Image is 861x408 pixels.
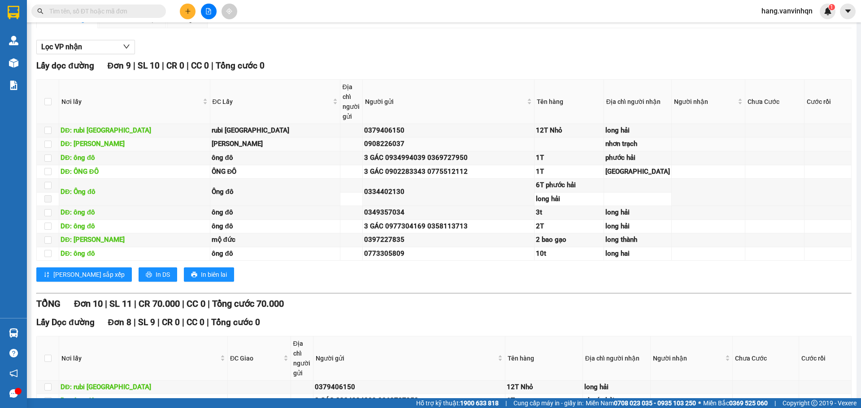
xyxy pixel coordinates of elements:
div: ÔNG ĐÔ [212,167,339,177]
span: search [37,8,43,14]
div: long hải [605,125,670,136]
span: 1 [830,4,833,10]
th: Chưa Cước [733,336,799,381]
div: 0334402130 [364,187,533,198]
div: 2T [536,221,602,232]
span: Người nhận [653,353,724,363]
span: Đơn 8 [108,317,132,327]
div: 0379406150 [364,125,533,136]
span: | [182,298,184,309]
strong: 0708 023 035 - 0935 103 250 [614,399,696,407]
button: Lọc VP nhận [36,40,135,54]
span: | [162,60,164,71]
div: ông đô [212,153,339,163]
span: question-circle [9,349,18,357]
div: mộ đức [212,235,339,245]
th: Cước rồi [799,336,852,381]
span: printer [191,271,197,279]
span: SL 10 [138,60,160,71]
div: phước hải [605,153,670,163]
button: printerIn biên lai [184,267,234,282]
span: Lấy dọc đường [36,60,94,71]
div: 3 GÁC 0934994039 0369727950 [315,395,504,406]
div: Địa chỉ người nhận [606,97,669,107]
strong: 1900 633 818 [460,399,499,407]
span: ⚪️ [698,401,701,405]
span: | [157,317,160,327]
div: 0397227835 [364,235,533,245]
div: ông đô [212,249,339,259]
img: warehouse-icon [9,328,18,338]
span: [PERSON_NAME] sắp xếp [53,270,125,279]
strong: 0369 525 060 [729,399,768,407]
div: 0908226037 [364,139,533,150]
span: Cung cấp máy in - giấy in: [513,398,583,408]
span: TỔNG [36,298,61,309]
img: icon-new-feature [824,7,832,15]
span: Tổng cước 0 [216,60,265,71]
div: DĐ: ông đô [61,221,209,232]
div: 1T [536,167,602,177]
div: 0349357034 [364,207,533,218]
span: | [182,317,184,327]
span: Nơi lấy [61,353,218,363]
span: | [207,317,209,327]
span: Miền Bắc [703,398,768,408]
div: long thành [605,235,670,245]
span: Lấy Dọc đường [36,317,95,327]
div: 3 GÁC 0977304169 0358113713 [364,221,533,232]
span: | [105,298,107,309]
span: ĐC Giao [230,353,282,363]
button: aim [222,4,237,19]
div: DĐ: Ông đô [61,187,209,198]
span: | [505,398,507,408]
span: CR 0 [162,317,180,327]
div: long hai [605,249,670,259]
span: CR 0 [166,60,184,71]
div: rubi [GEOGRAPHIC_DATA] [212,125,339,136]
span: | [134,317,136,327]
span: aim [226,8,232,14]
div: 6T phước hải [536,180,602,191]
div: 10t [536,249,602,259]
img: logo-vxr [8,6,19,19]
span: | [774,398,776,408]
span: CC 0 [187,317,204,327]
div: DĐ: [PERSON_NAME] [61,235,209,245]
span: copyright [811,400,818,406]
span: sort-ascending [43,271,50,279]
div: 0379406150 [315,382,504,393]
div: Địa chỉ người nhận [585,353,648,363]
span: CC 0 [191,60,209,71]
div: ông đô [212,207,339,218]
span: In biên lai [201,270,227,279]
div: 3 GÁC 0934994039 0369727950 [364,153,533,163]
button: caret-down [840,4,856,19]
span: | [134,298,136,309]
span: | [211,60,213,71]
div: Địa chỉ người gửi [293,339,311,378]
div: DĐ: rubi [GEOGRAPHIC_DATA] [61,382,226,393]
span: file-add [205,8,212,14]
div: 0773305809 [364,249,533,259]
span: plus [185,8,191,14]
button: printerIn DS [139,267,177,282]
div: [GEOGRAPHIC_DATA] [605,167,670,177]
div: 3 GÁC 0902283343 0775512112 [364,167,533,177]
span: CC 0 [187,298,205,309]
div: DĐ: ông đô [61,395,226,406]
span: SL 9 [138,317,155,327]
div: DĐ: ÔNG ĐÔ [61,167,209,177]
span: message [9,389,18,398]
span: down [123,43,130,50]
span: hang.vanvinhqn [754,5,820,17]
span: | [133,60,135,71]
img: solution-icon [9,81,18,90]
span: Tổng cước 0 [211,317,260,327]
span: ĐC Lấy [213,97,331,107]
div: phước hải [584,395,649,406]
button: file-add [201,4,217,19]
span: caret-down [844,7,852,15]
span: Miền Nam [586,398,696,408]
th: Tên hàng [535,80,604,124]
